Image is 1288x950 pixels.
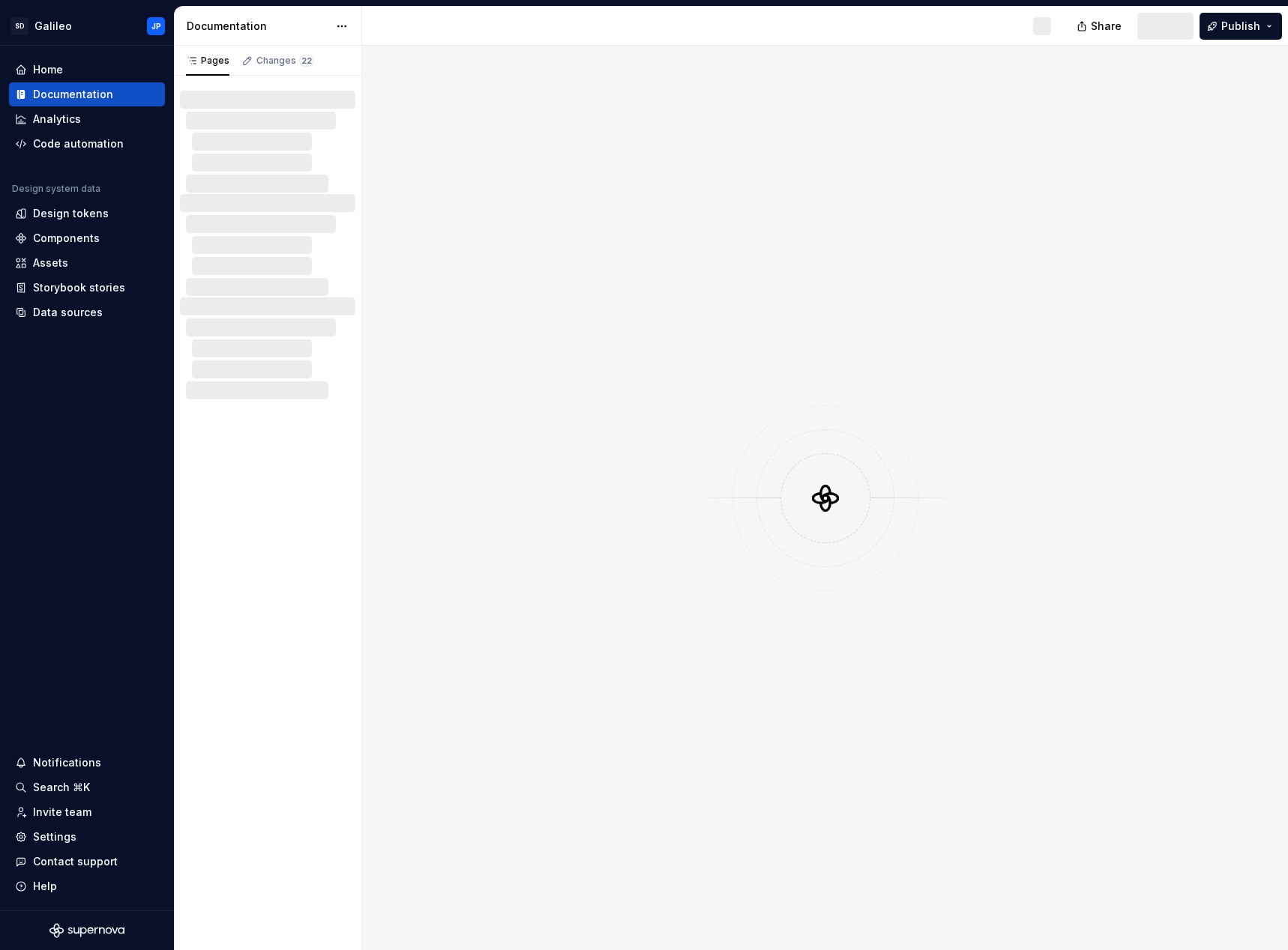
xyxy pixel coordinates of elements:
[9,300,165,324] a: Data sources
[9,874,165,898] button: Help
[33,780,90,795] div: Search ⌘K
[1221,19,1260,34] span: Publish
[299,55,314,67] span: 22
[33,112,81,127] div: Analytics
[33,280,125,295] div: Storybook stories
[9,825,165,849] a: Settings
[33,755,101,770] div: Notifications
[33,805,91,820] div: Invite team
[34,19,72,34] div: Galileo
[3,10,171,42] button: SDGalileoJP
[9,107,165,131] a: Analytics
[9,202,165,226] a: Design tokens
[33,62,63,77] div: Home
[9,132,165,156] a: Code automation
[33,136,124,151] div: Code automation
[33,87,113,102] div: Documentation
[256,55,314,67] div: Changes
[33,231,100,246] div: Components
[1091,19,1122,34] span: Share
[9,800,165,824] a: Invite team
[9,775,165,799] button: Search ⌘K
[186,55,229,67] div: Pages
[1069,13,1131,40] button: Share
[9,850,165,874] button: Contact support
[9,251,165,275] a: Assets
[10,17,28,35] div: SD
[33,879,57,894] div: Help
[33,305,103,320] div: Data sources
[187,19,328,34] div: Documentation
[9,751,165,775] button: Notifications
[33,829,76,844] div: Settings
[9,226,165,250] a: Components
[151,20,161,32] div: JP
[49,923,124,938] svg: Supernova Logo
[33,206,109,221] div: Design tokens
[1200,13,1282,40] button: Publish
[9,276,165,300] a: Storybook stories
[12,183,100,195] div: Design system data
[33,854,118,869] div: Contact support
[9,58,165,82] a: Home
[9,82,165,106] a: Documentation
[33,255,68,270] div: Assets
